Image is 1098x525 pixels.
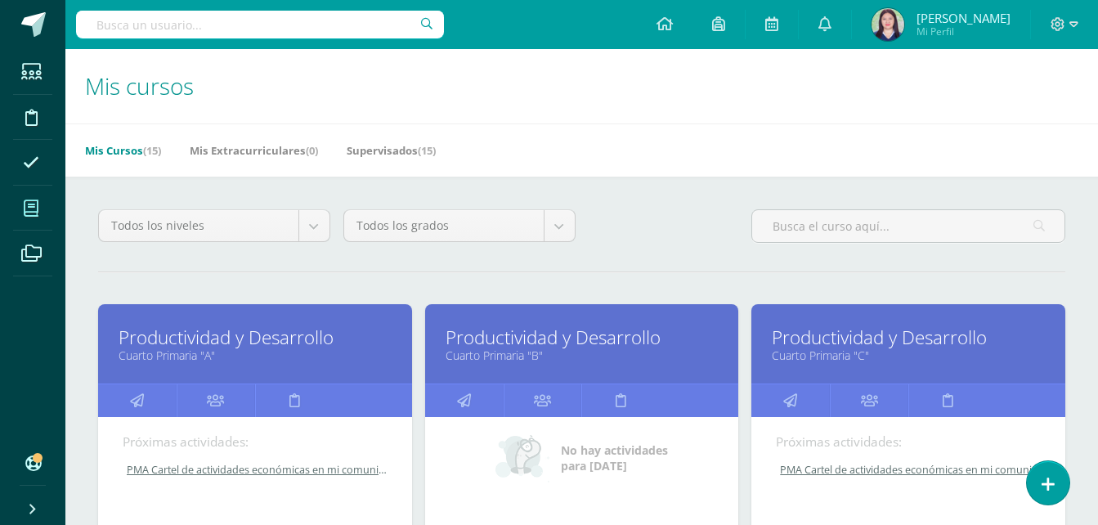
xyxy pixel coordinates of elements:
[190,137,318,164] a: Mis Extracurriculares(0)
[347,137,436,164] a: Supervisados(15)
[99,210,329,241] a: Todos los niveles
[123,433,388,451] div: Próximas actividades:
[344,210,575,241] a: Todos los grados
[123,463,388,477] a: PMA Cartel de actividades económicas en mi comunidad
[772,325,1045,350] a: Productividad y Desarrollo
[418,143,436,158] span: (15)
[916,25,1011,38] span: Mi Perfil
[111,210,286,241] span: Todos los niveles
[306,143,318,158] span: (0)
[76,11,444,38] input: Busca un usuario...
[772,348,1045,363] a: Cuarto Primaria "C"
[85,70,194,101] span: Mis cursos
[561,442,668,473] span: No hay actividades para [DATE]
[119,348,392,363] a: Cuarto Primaria "A"
[872,8,904,41] img: 481143d3e0c24b1771560fd25644f162.png
[446,325,719,350] a: Productividad y Desarrollo
[119,325,392,350] a: Productividad y Desarrollo
[356,210,531,241] span: Todos los grados
[752,210,1064,242] input: Busca el curso aquí...
[143,143,161,158] span: (15)
[446,348,719,363] a: Cuarto Primaria "B"
[85,137,161,164] a: Mis Cursos(15)
[776,433,1041,451] div: Próximas actividades:
[776,463,1042,477] a: PMA Cartel de actividades económicas en mi comunidad
[916,10,1011,26] span: [PERSON_NAME]
[495,433,549,482] img: no_activities_small.png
